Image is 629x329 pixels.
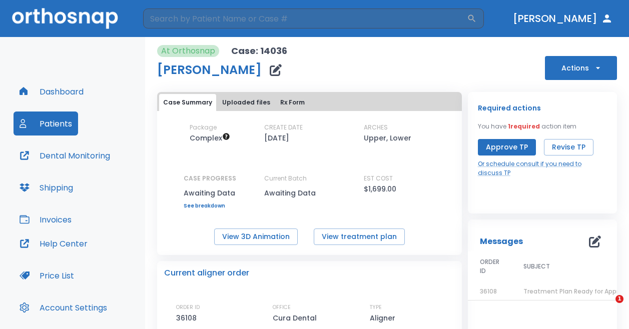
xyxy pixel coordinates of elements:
[190,123,217,132] p: Package
[364,174,393,183] p: EST COST
[544,139,593,155] button: Revise TP
[509,9,617,27] button: [PERSON_NAME]
[176,312,200,324] p: 36108
[231,45,287,57] p: Case: 14036
[264,174,354,183] p: Current Batch
[14,143,116,167] button: Dental Monitoring
[364,132,411,144] p: Upper, Lower
[364,123,388,132] p: ARCHES
[273,312,320,324] p: Cura Dental
[214,228,298,245] button: View 3D Animation
[480,257,499,275] span: ORDER ID
[508,122,540,130] span: 1 required
[14,79,90,103] button: Dashboard
[595,295,619,319] iframe: Intercom live chat
[14,175,79,199] button: Shipping
[364,183,396,195] p: $1,699.00
[176,303,200,312] p: ORDER ID
[523,262,550,271] span: SUBJECT
[370,303,382,312] p: TYPE
[480,287,497,295] span: 36108
[264,187,354,199] p: Awaiting Data
[478,159,607,177] a: Or schedule consult if you need to discuss TP
[143,8,467,28] input: Search by Patient Name or Case #
[478,139,536,155] button: Approve TP
[218,94,274,111] button: Uploaded files
[14,263,80,287] button: Price List
[276,94,309,111] button: Rx Form
[14,207,78,231] button: Invoices
[190,133,230,143] span: Up to 50 Steps (100 aligners)
[14,111,78,135] button: Patients
[159,94,216,111] button: Case Summary
[14,295,113,319] button: Account Settings
[184,203,236,209] a: See breakdown
[480,235,523,247] p: Messages
[184,174,236,183] p: CASE PROGRESS
[14,231,94,255] button: Help Center
[159,94,460,111] div: tabs
[273,303,291,312] p: OFFICE
[12,8,118,28] img: Orthosnap
[161,45,215,57] p: At Orthosnap
[184,187,236,199] p: Awaiting Data
[370,312,399,324] p: Aligner
[545,56,617,80] button: Actions
[264,132,289,144] p: [DATE]
[478,102,541,114] p: Required actions
[264,123,303,132] p: CREATE DATE
[478,122,576,131] p: You have action item
[314,228,405,245] button: View treatment plan
[164,267,249,279] p: Current aligner order
[157,64,262,76] h1: [PERSON_NAME]
[615,295,623,303] span: 1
